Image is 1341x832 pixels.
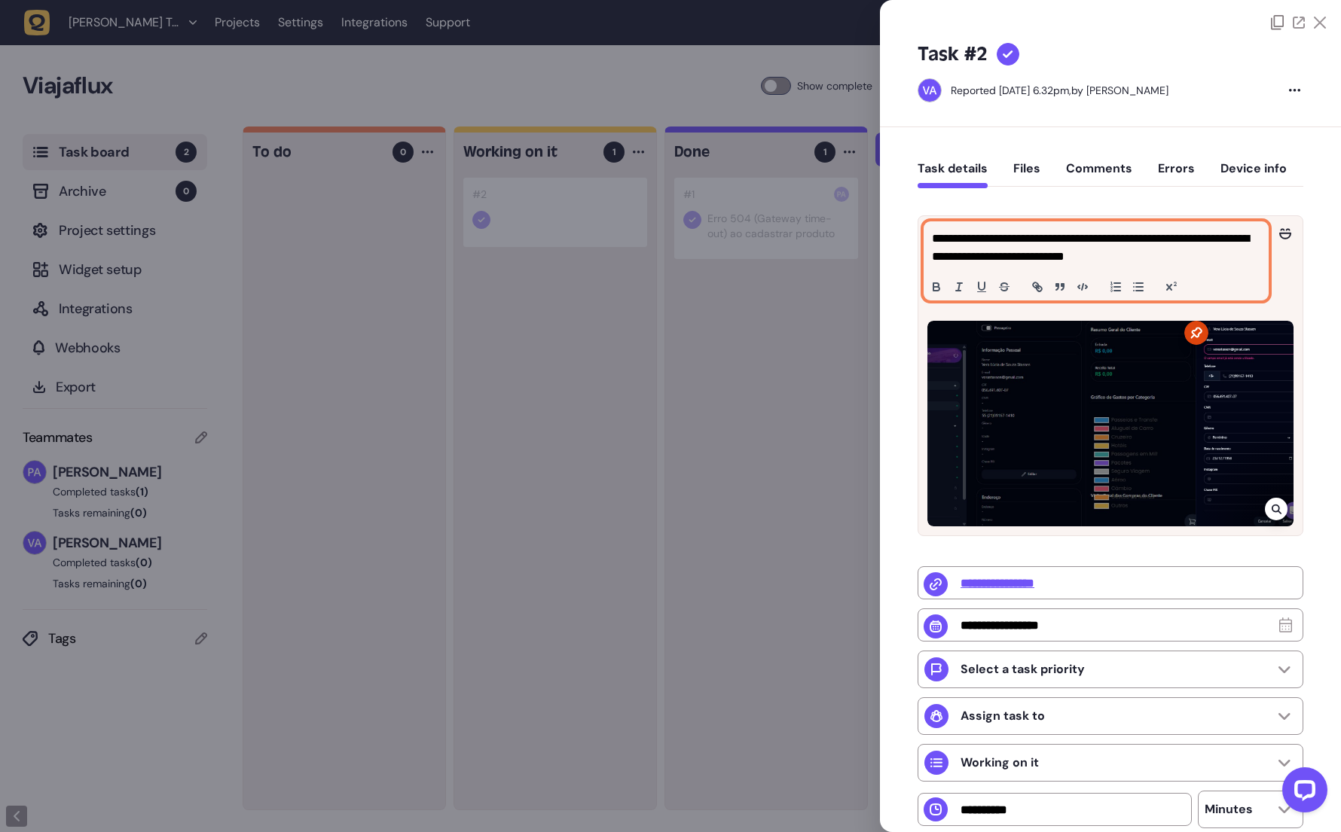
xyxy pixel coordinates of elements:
[961,709,1045,724] p: Assign task to
[918,161,988,188] button: Task details
[1205,802,1253,817] p: Minutes
[961,755,1039,770] p: Working on it
[918,79,941,102] img: Victor Amâncio
[1220,161,1287,188] button: Device info
[951,84,1071,97] div: Reported [DATE] 6.32pm,
[918,42,988,66] h5: Task #2
[1066,161,1132,188] button: Comments
[1270,761,1333,824] iframe: LiveChat chat widget
[951,83,1168,98] div: by [PERSON_NAME]
[1158,161,1195,188] button: Errors
[1013,161,1040,188] button: Files
[961,662,1085,677] p: Select a task priority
